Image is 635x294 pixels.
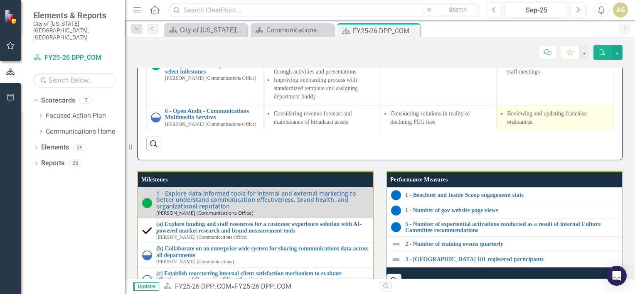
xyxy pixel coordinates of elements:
[151,113,161,122] img: In Progress
[147,105,263,130] td: Double-Click to Edit Right Click for Context Menu
[33,20,116,41] small: City of [US_STATE][GEOGRAPHIC_DATA], [GEOGRAPHIC_DATA]
[73,144,86,151] div: 39
[387,252,630,267] td: Double-Click to Edit Right Click for Context Menu
[156,190,369,209] a: 1 - Explore data-informed tools for internal and external marketing to better understand communic...
[613,2,628,17] button: AS
[380,105,497,130] td: Double-Click to Edit
[387,236,630,252] td: Double-Click to Edit Right Click for Context Menu
[405,256,626,262] a: 3 - [GEOGRAPHIC_DATA] 101 registered participants
[437,4,478,16] button: Search
[449,6,467,13] span: Search
[165,76,256,81] small: [PERSON_NAME] (Communications Office)
[33,10,116,20] span: Elements & Reports
[156,270,369,283] a: (c) Establish reoccurring internal client satisfaction mechanism to evaluate effectiveness of Cam...
[391,206,401,216] img: No Target Established
[138,187,373,218] td: Double-Click to Edit Right Click for Context Menu
[147,47,263,105] td: Double-Click to Edit Right Click for Context Menu
[133,282,159,291] span: Updater
[33,53,116,63] a: FY25-26 DPP_COM
[180,25,245,35] div: City of [US_STATE][GEOGRAPHIC_DATA]
[497,105,613,130] td: Double-Click to Edit
[391,255,401,265] img: Not Defined
[156,210,254,216] small: [PERSON_NAME] (Communications Office)
[156,245,369,258] a: (b) Collaborate on an enterprise-wide system for sharing communications data across all departments
[405,192,626,198] a: 1 - Beachnet and Inside Scoop engagement stats
[391,190,401,200] img: No Target Established
[263,105,380,130] td: Double-Click to Edit
[138,243,373,267] td: Double-Click to Edit Right Click for Context Menu
[156,235,248,240] small: [PERSON_NAME] (Communications Office)
[142,275,152,285] img: In Progress
[156,259,234,265] small: [PERSON_NAME] (Communications)
[380,47,497,105] td: Double-Click to Edit
[387,203,630,218] td: Double-Click to Edit Right Click for Context Menu
[142,198,152,208] img: On Target
[497,47,613,105] td: Double-Click to Edit
[405,207,626,213] a: 1 - Number of gov website page views
[263,47,380,105] td: Double-Click to Edit
[4,9,19,24] img: ClearPoint Strategy
[391,222,401,232] img: No Target Established
[266,25,332,35] div: Communications
[405,241,626,247] a: 2 - Number of training events quarterly
[175,282,231,290] a: FY25-26 DPP_COM
[387,187,630,203] td: Double-Click to Edit Right Click for Context Menu
[79,97,93,104] div: 7
[274,110,376,126] li: Considering revenue forecast and maintenance of broadcast assets
[33,73,116,88] input: Search Below...
[163,282,374,292] div: »
[168,3,480,17] input: Search ClearPoint...
[165,122,256,127] small: [PERSON_NAME] (Communications Office)
[405,221,626,234] a: 5 - Number of experiential activations conducted as a result of internal Culture Committee recomm...
[507,110,609,126] li: Reviewing and updating franchise ordinances
[138,218,373,243] td: Double-Click to Edit Right Click for Context Menu
[387,218,630,236] td: Double-Click to Edit Right Click for Context Menu
[235,282,291,290] div: FY25-26 DPP_COM
[41,96,75,105] a: Scorecards
[166,25,245,35] a: City of [US_STATE][GEOGRAPHIC_DATA]
[142,250,152,260] img: In Progress
[391,239,401,249] img: Not Defined
[507,5,565,15] div: Sep-25
[607,266,627,286] div: Open Intercom Messenger
[156,221,369,234] a: (a) Explore funding and staff resources for a customer experience solution with AI-powered market...
[353,26,418,36] div: FY25-26 DPP_COM
[138,267,373,292] td: Double-Click to Edit Right Click for Context Menu
[505,2,568,17] button: Sep-25
[46,111,125,121] a: Focused Action Plan
[142,225,152,235] img: Completed
[41,159,64,168] a: Reports
[46,127,125,137] a: Communications Home
[69,160,82,167] div: 28
[274,76,376,101] li: Improving onboarding process with standardized template and assigning department buddy
[391,110,492,126] li: Considering solutions in reality of declining PEG fees
[253,25,332,35] a: Communications
[41,143,69,152] a: Elements
[165,108,259,121] a: 6 - Open Audit - Communications Multimedia Services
